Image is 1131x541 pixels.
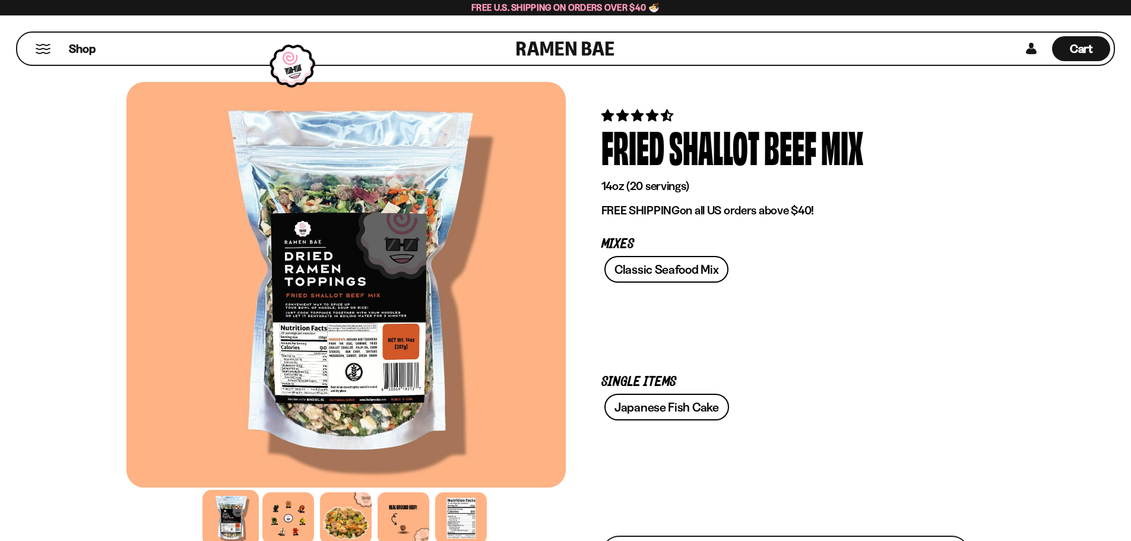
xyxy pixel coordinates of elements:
[764,124,816,169] div: Beef
[601,203,970,218] p: on all US orders above $40!
[604,256,728,283] a: Classic Seafood Mix
[604,394,729,420] a: Japanese Fish Cake
[1052,33,1110,65] a: Cart
[601,179,970,194] p: 14oz (20 servings)
[601,239,970,250] p: Mixes
[601,203,680,217] strong: FREE SHIPPING
[669,124,759,169] div: Shallot
[601,377,970,388] p: Single Items
[69,41,96,57] span: Shop
[601,108,676,123] span: 4.62 stars
[35,44,51,54] button: Mobile Menu Trigger
[471,2,660,13] span: Free U.S. Shipping on Orders over $40 🍜
[821,124,863,169] div: Mix
[1070,42,1093,56] span: Cart
[601,124,664,169] div: Fried
[69,36,96,61] a: Shop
